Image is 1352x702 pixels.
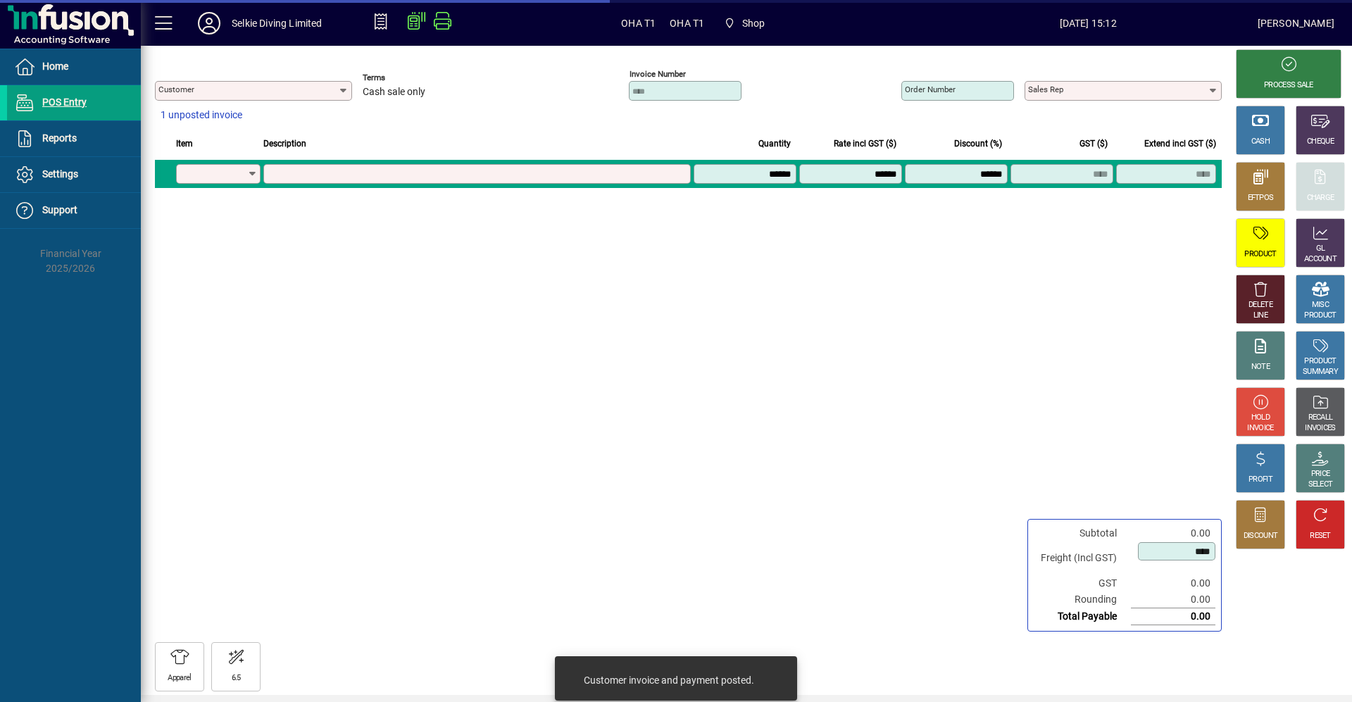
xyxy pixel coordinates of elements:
div: PRICE [1311,469,1330,480]
div: PRODUCT [1304,356,1336,367]
div: Customer invoice and payment posted. [584,673,754,687]
div: PROFIT [1248,475,1272,485]
td: Subtotal [1034,525,1131,541]
span: Shop [742,12,765,35]
div: LINE [1253,311,1267,321]
span: Item [176,136,193,151]
td: 0.00 [1131,575,1215,591]
div: PROCESS SALE [1264,80,1313,91]
mat-label: Customer [158,84,194,94]
div: Selkie Diving Limited [232,12,323,35]
span: OHA T1 [670,12,704,35]
div: CHARGE [1307,193,1334,203]
div: DISCOUNT [1244,531,1277,541]
div: SELECT [1308,480,1333,490]
span: Reports [42,132,77,144]
td: Rounding [1034,591,1131,608]
button: Profile [187,11,232,36]
div: SUMMARY [1303,367,1338,377]
div: ACCOUNT [1304,254,1337,265]
span: Extend incl GST ($) [1144,136,1216,151]
div: HOLD [1251,413,1270,423]
mat-label: Sales rep [1028,84,1063,94]
span: Quantity [758,136,791,151]
div: PRODUCT [1304,311,1336,321]
div: 6.5 [232,673,241,684]
span: Description [263,136,306,151]
div: MISC [1312,300,1329,311]
span: [DATE] 15:12 [919,12,1258,35]
div: RECALL [1308,413,1333,423]
span: GST ($) [1079,136,1108,151]
span: Support [42,204,77,215]
span: Terms [363,73,447,82]
a: Home [7,49,141,84]
div: INVOICE [1247,423,1273,434]
td: 0.00 [1131,591,1215,608]
span: POS Entry [42,96,87,108]
span: Discount (%) [954,136,1002,151]
td: 0.00 [1131,525,1215,541]
a: Support [7,193,141,228]
div: CHEQUE [1307,137,1334,147]
span: OHA T1 [621,12,656,35]
mat-label: Invoice number [630,69,686,79]
div: CASH [1251,137,1270,147]
span: Settings [42,168,78,180]
div: RESET [1310,531,1331,541]
div: [PERSON_NAME] [1258,12,1334,35]
mat-label: Order number [905,84,956,94]
div: NOTE [1251,362,1270,372]
div: Apparel [168,673,191,684]
a: Reports [7,121,141,156]
span: Cash sale only [363,87,425,98]
span: 1 unposted invoice [161,108,242,123]
span: Home [42,61,68,72]
div: GL [1316,244,1325,254]
td: 0.00 [1131,608,1215,625]
div: DELETE [1248,300,1272,311]
td: Total Payable [1034,608,1131,625]
button: 1 unposted invoice [155,103,248,128]
div: EFTPOS [1248,193,1274,203]
span: Rate incl GST ($) [834,136,896,151]
td: GST [1034,575,1131,591]
div: INVOICES [1305,423,1335,434]
a: Settings [7,157,141,192]
td: Freight (Incl GST) [1034,541,1131,575]
span: Shop [718,11,770,36]
div: PRODUCT [1244,249,1276,260]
